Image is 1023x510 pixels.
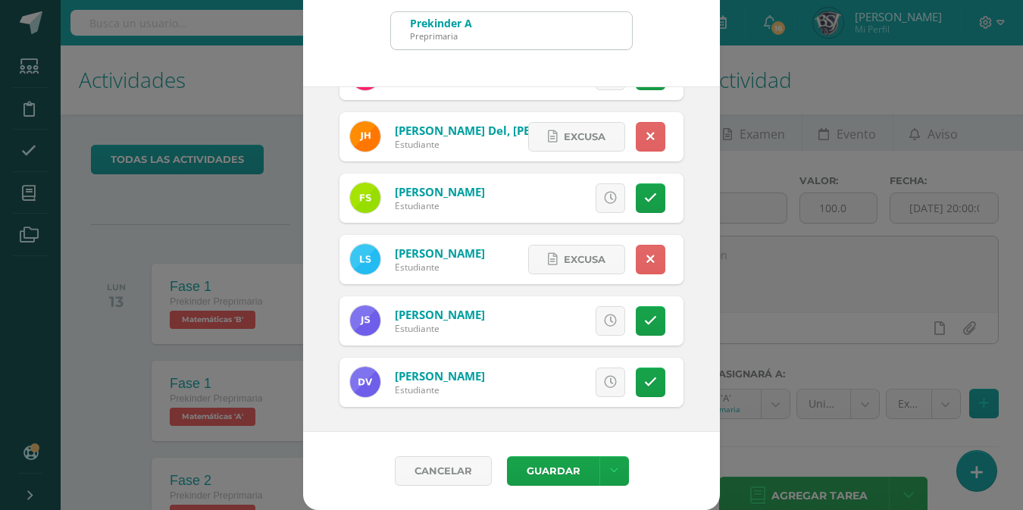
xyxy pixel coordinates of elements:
[350,121,380,152] img: b6f42f284206f50bfec6825db73c3d7a.png
[528,122,625,152] a: Excusa
[391,12,632,49] input: Busca un grado o sección aquí...
[395,383,485,396] div: Estudiante
[395,456,492,486] a: Cancelar
[410,30,472,42] div: Preprimaria
[410,16,472,30] div: Prekinder A
[507,456,599,486] button: Guardar
[528,245,625,274] a: Excusa
[564,123,605,151] span: Excusa
[395,261,485,274] div: Estudiante
[350,244,380,274] img: d097eab22e2e52cbe4e0fdf0400cdf67.png
[395,368,485,383] a: [PERSON_NAME]
[395,199,485,212] div: Estudiante
[395,184,485,199] a: [PERSON_NAME]
[395,307,485,322] a: [PERSON_NAME]
[395,322,485,335] div: Estudiante
[395,138,577,151] div: Estudiante
[395,123,603,138] a: [PERSON_NAME] del, [PERSON_NAME]
[350,305,380,336] img: 4f1e070525d10b2638bd30cf3e61f391.png
[395,246,485,261] a: [PERSON_NAME]
[350,183,380,213] img: 802ed4f948a2ede8a607c7bac0b23a9b.png
[564,246,605,274] span: Excusa
[350,367,380,397] img: c5b1840767eea7d66efc2c95694fe216.png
